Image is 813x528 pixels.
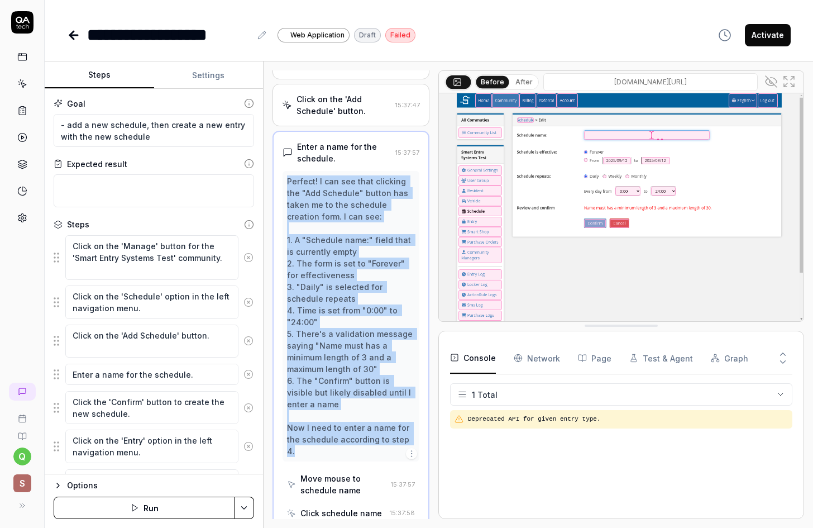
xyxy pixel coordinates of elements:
span: S [13,474,31,492]
button: q [13,448,31,465]
button: Activate [745,24,791,46]
a: New conversation [9,383,36,401]
span: Web Application [290,30,345,40]
a: Web Application [278,27,350,42]
button: View version history [711,24,738,46]
a: Documentation [4,423,40,441]
button: S [4,465,40,494]
div: Draft [354,28,381,42]
div: Failed [385,28,415,42]
a: Book a call with us [4,405,40,423]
